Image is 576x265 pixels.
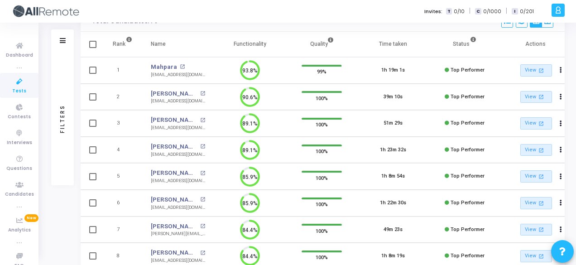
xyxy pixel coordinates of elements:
mat-icon: open_in_new [538,67,545,74]
a: View [520,64,552,77]
mat-icon: open_in_new [538,146,545,154]
span: | [469,6,470,16]
button: Actions [555,223,567,236]
span: Top Performer [451,173,485,179]
mat-icon: open_in_new [538,93,545,101]
span: 100% [316,173,328,182]
span: 100% [316,120,328,129]
a: View [520,170,552,183]
span: 100% [316,226,328,235]
span: Questions [6,165,32,173]
div: [EMAIL_ADDRESS][DOMAIN_NAME] [151,98,205,105]
span: Tests [12,87,26,95]
th: Status [429,32,500,57]
mat-icon: open_in_new [538,226,545,233]
div: [PERSON_NAME][EMAIL_ADDRESS][DOMAIN_NAME] [151,231,205,237]
span: Top Performer [451,147,485,153]
span: 99% [317,67,326,76]
div: Name [151,39,166,49]
div: 1h 22m 30s [380,199,406,207]
mat-icon: open_in_new [200,91,205,96]
span: Top Performer [451,94,485,100]
div: 1h 23m 32s [380,146,406,154]
a: View [520,224,552,236]
a: [PERSON_NAME] [151,142,198,151]
span: Interviews [7,139,32,147]
a: [PERSON_NAME] [151,89,198,98]
span: Dashboard [6,52,33,59]
div: [EMAIL_ADDRESS][DOMAIN_NAME] [151,178,205,184]
td: 2 [103,84,142,111]
span: Top Performer [451,120,485,126]
a: View [520,197,552,209]
div: Filters [58,69,67,169]
mat-icon: open_in_new [538,173,545,180]
div: Time taken [379,39,407,49]
span: Top Performer [451,226,485,232]
div: 1h 8m 54s [381,173,405,180]
span: | [506,6,507,16]
a: View [520,144,552,156]
span: 0/10 [454,8,465,15]
div: [EMAIL_ADDRESS][DOMAIN_NAME] [151,125,205,131]
a: [PERSON_NAME] [151,222,198,231]
button: Actions [555,91,567,103]
a: View [520,250,552,262]
div: [EMAIL_ADDRESS][DOMAIN_NAME] [151,257,205,264]
div: 51m 29s [384,120,403,127]
span: Candidates [5,191,34,198]
span: 0/201 [520,8,534,15]
a: [PERSON_NAME] [151,195,198,204]
td: 7 [103,217,142,243]
td: 5 [103,163,142,190]
button: Actions [555,117,567,130]
td: 1 [103,57,142,84]
span: Analytics [8,226,31,234]
img: logo [11,2,79,20]
td: 6 [103,190,142,217]
span: Top Performer [451,200,485,206]
div: 1h 8m 19s [381,252,405,260]
div: [EMAIL_ADDRESS][DOMAIN_NAME] [151,204,205,211]
button: Actions [555,170,567,183]
a: View [520,91,552,103]
a: [PERSON_NAME] [151,116,198,125]
mat-icon: open_in_new [538,199,545,207]
mat-icon: open_in_new [200,197,205,202]
mat-icon: open_in_new [538,120,545,127]
mat-icon: open_in_new [538,252,545,260]
a: View [520,117,552,130]
span: 100% [316,253,328,262]
th: Functionality [214,32,286,57]
span: T [446,8,452,15]
div: 49m 23s [384,226,403,234]
mat-icon: open_in_new [180,64,185,69]
span: 0/1000 [483,8,501,15]
span: Top Performer [451,67,485,73]
td: 4 [103,137,142,164]
span: 100% [316,200,328,209]
span: I [512,8,518,15]
span: New [24,214,38,222]
th: Actions [500,32,572,57]
div: Total Candidates: 70 [92,18,158,25]
mat-icon: open_in_new [200,251,205,255]
label: Invites: [424,8,442,15]
mat-icon: open_in_new [200,224,205,229]
div: [EMAIL_ADDRESS][DOMAIN_NAME] [151,72,205,78]
button: Actions [555,64,567,77]
mat-icon: open_in_new [200,118,205,123]
a: [PERSON_NAME] [151,169,198,178]
th: Rank [103,32,142,57]
a: Mahpara [151,63,177,72]
span: Top Performer [451,253,485,259]
mat-icon: open_in_new [200,144,205,149]
span: 100% [316,147,328,156]
a: [PERSON_NAME] [151,248,198,257]
span: Contests [8,113,31,121]
button: Actions [555,144,567,156]
div: 39m 10s [384,93,403,101]
button: Actions [555,197,567,210]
